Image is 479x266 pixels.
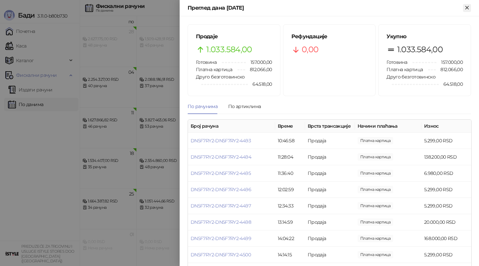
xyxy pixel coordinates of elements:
div: По рачунима [188,103,218,110]
div: По артиклима [228,103,261,110]
span: 20.000,00 [358,218,393,226]
td: 5.299,00 RSD [421,182,471,198]
a: DN5F7RY2-DN5F7RY2-4500 [191,252,251,258]
td: 5.299,00 RSD [421,247,471,263]
td: 11:36:40 [275,165,305,182]
span: Готовина [387,59,407,65]
span: 1.033.584,00 [397,43,443,56]
span: Готовина [196,59,217,65]
span: 5.299,00 [358,186,393,193]
td: Продаја [305,247,355,263]
td: 14:14:15 [275,247,305,263]
span: 64.518,00 [248,80,272,88]
th: Број рачуна [188,120,275,133]
a: DN5F7RY2-DN5F7RY2-4497 [191,203,251,209]
a: DN5F7RY2-DN5F7RY2-4494 [191,154,251,160]
td: Продаја [305,165,355,182]
td: Продаја [305,133,355,149]
span: Друго безготовинско [387,74,435,80]
a: DN5F7RY2-DN5F7RY2-4495 [191,170,251,176]
a: DN5F7RY2-DN5F7RY2-4499 [191,235,251,241]
a: DN5F7RY2-DN5F7RY2-4496 [191,187,251,193]
td: Продаја [305,149,355,165]
span: 1.033.584,00 [206,43,252,56]
h5: Продаје [196,33,272,41]
a: DN5F7RY2-DN5F7RY2-4498 [191,219,251,225]
td: Продаја [305,182,355,198]
span: Платна картица [196,66,232,72]
td: Продаја [305,198,355,214]
td: 6.980,00 RSD [421,165,471,182]
td: Продаја [305,214,355,230]
h5: Укупно [387,33,463,41]
span: 812.066,00 [436,66,463,73]
span: 812.066,00 [245,66,272,73]
td: 20.000,00 RSD [421,214,471,230]
th: Време [275,120,305,133]
div: Преглед дана [DATE] [188,4,463,12]
th: Начини плаћања [355,120,421,133]
td: 5.299,00 RSD [421,198,471,214]
span: 168.000,00 [358,235,393,242]
span: 5.299,00 [358,251,393,258]
span: 6.980,00 [358,170,393,177]
button: Close [463,4,471,12]
td: 5.299,00 RSD [421,133,471,149]
td: 11:28:04 [275,149,305,165]
td: 10:46:58 [275,133,305,149]
td: 13:14:59 [275,214,305,230]
span: 157.000,00 [246,59,272,66]
span: 5.299,00 [358,137,393,144]
td: 168.000,00 RSD [421,230,471,247]
td: Продаја [305,230,355,247]
span: 0,00 [302,43,318,56]
span: 64.518,00 [439,80,463,88]
a: DN5F7RY2-DN5F7RY2-4493 [191,138,251,144]
h5: Рефундације [291,33,368,41]
span: 5.299,00 [358,202,393,209]
td: 12:34:33 [275,198,305,214]
th: Врста трансакције [305,120,355,133]
span: Платна картица [387,66,423,72]
th: Износ [421,120,471,133]
span: 157.000,00 [436,59,463,66]
span: 138.200,00 [358,153,393,161]
td: 138.200,00 RSD [421,149,471,165]
span: Друго безготовинско [196,74,245,80]
td: 12:02:59 [275,182,305,198]
td: 14:04:22 [275,230,305,247]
